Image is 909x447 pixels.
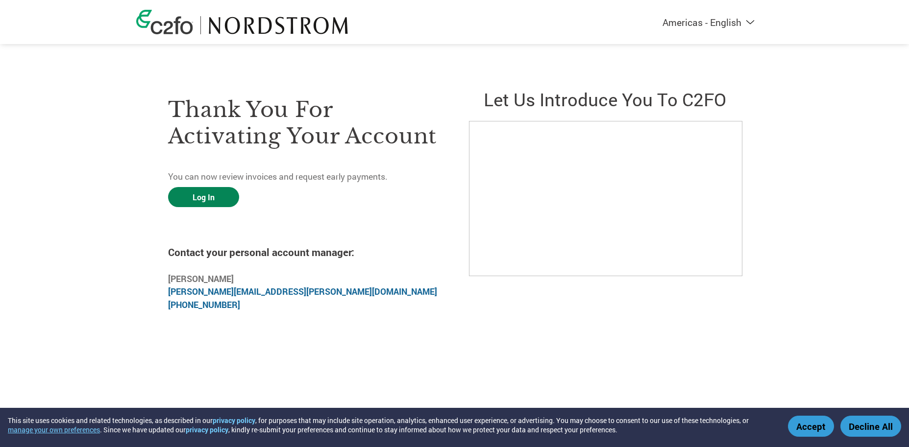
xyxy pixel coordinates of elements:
[469,87,741,111] h2: Let us introduce you to C2FO
[168,170,441,183] p: You can now review invoices and request early payments.
[136,10,193,34] img: c2fo logo
[213,416,255,425] a: privacy policy
[168,299,240,310] a: [PHONE_NUMBER]
[168,96,441,149] h3: Thank you for activating your account
[8,425,100,434] button: manage your own preferences
[186,425,228,434] a: privacy policy
[168,245,441,259] h4: Contact your personal account manager:
[208,16,349,34] img: Nordstrom
[168,187,239,207] a: Log In
[469,121,742,276] iframe: C2FO Introduction Video
[788,416,834,437] button: Accept
[168,286,437,297] a: [PERSON_NAME][EMAIL_ADDRESS][PERSON_NAME][DOMAIN_NAME]
[840,416,901,437] button: Decline All
[168,273,234,284] b: [PERSON_NAME]
[8,416,774,434] div: This site uses cookies and related technologies, as described in our , for purposes that may incl...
